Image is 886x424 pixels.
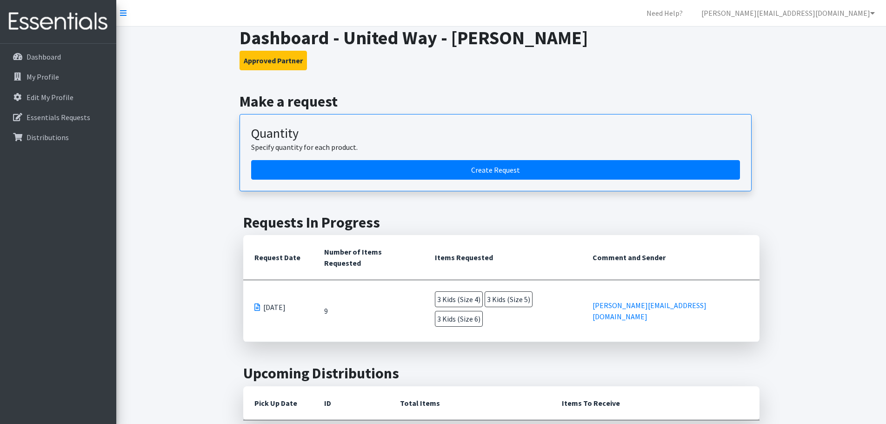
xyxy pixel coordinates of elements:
span: [DATE] [263,302,286,313]
a: Need Help? [639,4,690,22]
p: Dashboard [27,52,61,61]
a: Create a request by quantity [251,160,740,180]
th: Number of Items Requested [313,235,424,280]
h1: Dashboard - United Way - [PERSON_NAME] [240,27,763,49]
a: Edit My Profile [4,88,113,107]
a: [PERSON_NAME][EMAIL_ADDRESS][DOMAIN_NAME] [694,4,882,22]
th: Comment and Sender [581,235,759,280]
h3: Quantity [251,126,740,141]
h2: Make a request [240,93,763,110]
a: Dashboard [4,47,113,66]
th: Items To Receive [551,386,759,420]
th: Total Items [389,386,551,420]
a: Essentials Requests [4,108,113,127]
p: Essentials Requests [27,113,90,122]
a: [PERSON_NAME][EMAIL_ADDRESS][DOMAIN_NAME] [593,301,706,321]
p: Edit My Profile [27,93,73,102]
th: Pick Up Date [243,386,313,420]
p: Specify quantity for each product. [251,141,740,153]
button: Approved Partner [240,51,307,70]
th: ID [313,386,389,420]
h2: Upcoming Distributions [243,364,759,382]
span: 3 Kids (Size 4) [435,291,483,307]
td: 9 [313,280,424,342]
th: Request Date [243,235,313,280]
th: Items Requested [424,235,581,280]
img: HumanEssentials [4,6,113,37]
p: My Profile [27,72,59,81]
a: Distributions [4,128,113,147]
p: Distributions [27,133,69,142]
h2: Requests In Progress [243,214,759,231]
span: 3 Kids (Size 6) [435,311,483,327]
a: My Profile [4,67,113,86]
span: 3 Kids (Size 5) [485,291,533,307]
